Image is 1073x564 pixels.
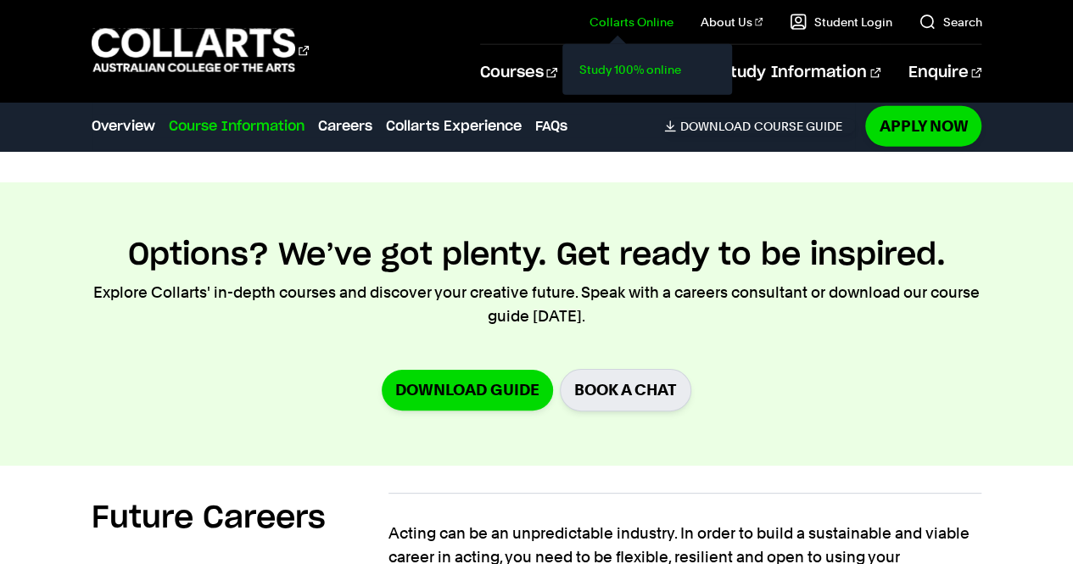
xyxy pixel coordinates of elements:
[576,58,718,81] a: Study 100% online
[92,116,155,137] a: Overview
[790,14,891,31] a: Student Login
[865,106,981,146] a: Apply Now
[701,14,763,31] a: About Us
[169,116,305,137] a: Course Information
[92,26,309,75] div: Go to homepage
[679,119,750,134] span: Download
[92,500,326,537] h2: Future Careers
[480,45,557,101] a: Courses
[382,370,553,410] a: Download Guide
[386,116,522,137] a: Collarts Experience
[128,237,946,274] h2: Options? We’ve got plenty. Get ready to be inspired.
[92,281,982,328] p: Explore Collarts' in-depth courses and discover your creative future. Speak with a careers consul...
[919,14,981,31] a: Search
[560,369,691,410] a: BOOK A CHAT
[908,45,981,101] a: Enquire
[664,119,855,134] a: DownloadCourse Guide
[318,116,372,137] a: Careers
[590,14,673,31] a: Collarts Online
[535,116,567,137] a: FAQs
[721,45,880,101] a: Study Information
